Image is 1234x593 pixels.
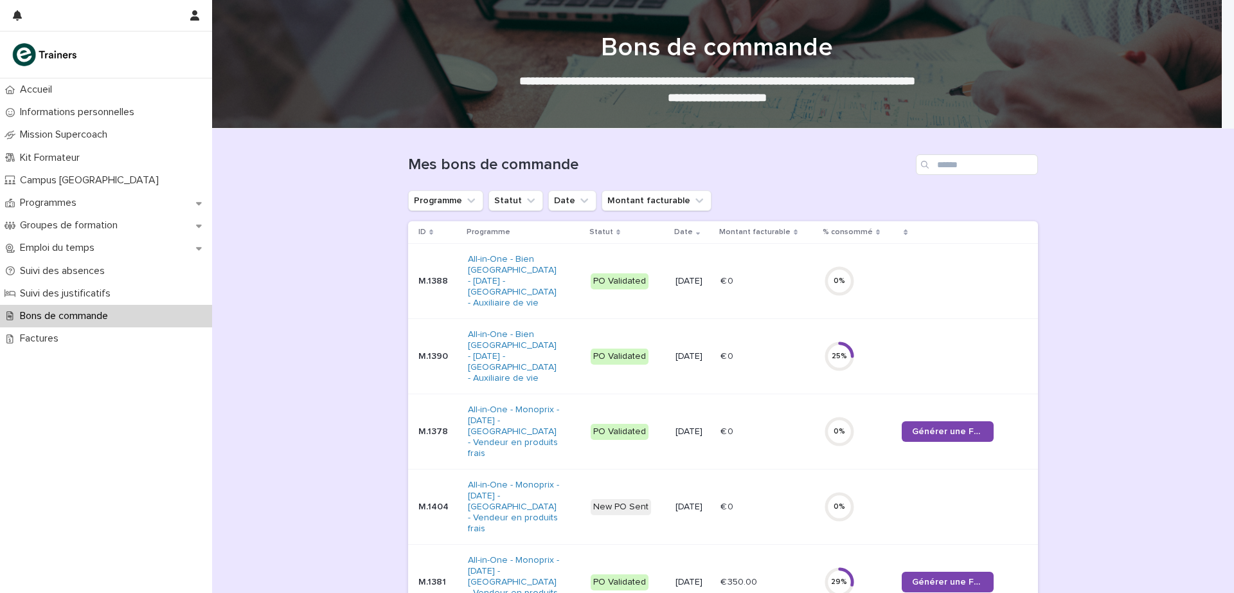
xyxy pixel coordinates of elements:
p: Statut [589,225,613,239]
div: 0 % [824,502,855,511]
a: Générer une Facture [902,572,994,592]
div: PO Validated [591,574,648,590]
img: K0CqGN7SDeD6s4JG8KQk [10,42,81,68]
div: 25 % [824,352,855,361]
p: Programme [467,225,510,239]
p: Bons de commande [15,310,118,322]
a: All-in-One - Bien [GEOGRAPHIC_DATA] - [DATE] - [GEOGRAPHIC_DATA] - Auxiliaire de vie [468,329,560,383]
input: Search [916,154,1038,175]
span: Générer une Facture [912,427,983,436]
p: M.1404 [418,502,458,513]
p: Montant facturable [719,225,791,239]
p: Programmes [15,197,87,209]
p: [DATE] [675,276,710,287]
h1: Mes bons de commande [408,156,911,174]
p: [DATE] [675,426,710,437]
p: Factures [15,333,69,345]
p: Suivi des absences [15,265,115,277]
button: Date [548,190,596,211]
a: Générer une Facture [902,421,994,442]
button: Programme [408,190,483,211]
button: Montant facturable [602,190,711,211]
p: € 0 [720,424,736,437]
a: All-in-One - Bien [GEOGRAPHIC_DATA] - [DATE] - [GEOGRAPHIC_DATA] - Auxiliaire de vie [468,254,560,308]
div: 0 % [824,277,855,286]
p: Date [674,225,693,239]
p: % consommé [823,225,873,239]
tr: M.1390All-in-One - Bien [GEOGRAPHIC_DATA] - [DATE] - [GEOGRAPHIC_DATA] - Auxiliaire de vie PO Val... [408,319,1038,394]
tr: M.1388All-in-One - Bien [GEOGRAPHIC_DATA] - [DATE] - [GEOGRAPHIC_DATA] - Auxiliaire de vie PO Val... [408,244,1038,319]
p: [DATE] [675,577,710,588]
p: € 0 [720,273,736,287]
h1: Bons de commande [402,32,1032,63]
p: Groupes de formation [15,219,128,232]
div: New PO Sent [591,499,651,515]
p: M.1381 [418,577,458,588]
p: € 0 [720,499,736,513]
tr: M.1378All-in-One - Monoprix - [DATE] - [GEOGRAPHIC_DATA] - Vendeur en produits frais PO Validated... [408,394,1038,470]
p: Accueil [15,84,62,96]
div: 29 % [824,578,855,587]
p: M.1390 [418,351,458,362]
tr: M.1404All-in-One - Monoprix - [DATE] - [GEOGRAPHIC_DATA] - Vendeur en produits frais New PO Sent[... [408,470,1038,545]
p: Suivi des justificatifs [15,287,121,300]
p: M.1388 [418,276,458,287]
div: PO Validated [591,273,648,289]
p: € 0 [720,349,736,362]
p: [DATE] [675,351,710,362]
p: Campus [GEOGRAPHIC_DATA] [15,174,169,187]
p: Mission Supercoach [15,129,118,141]
p: ID [418,225,426,239]
p: Emploi du temps [15,242,105,254]
a: All-in-One - Monoprix - [DATE] - [GEOGRAPHIC_DATA] - Vendeur en produits frais [468,480,560,534]
p: € 350.00 [720,574,760,588]
a: All-in-One - Monoprix - [DATE] - [GEOGRAPHIC_DATA] - Vendeur en produits frais [468,405,560,459]
p: Kit Formateur [15,152,90,164]
div: 0 % [824,427,855,436]
div: PO Validated [591,349,648,365]
p: Informations personnelles [15,106,145,118]
p: [DATE] [675,502,710,513]
button: Statut [488,190,543,211]
span: Générer une Facture [912,578,983,587]
div: PO Validated [591,424,648,440]
p: M.1378 [418,426,458,437]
